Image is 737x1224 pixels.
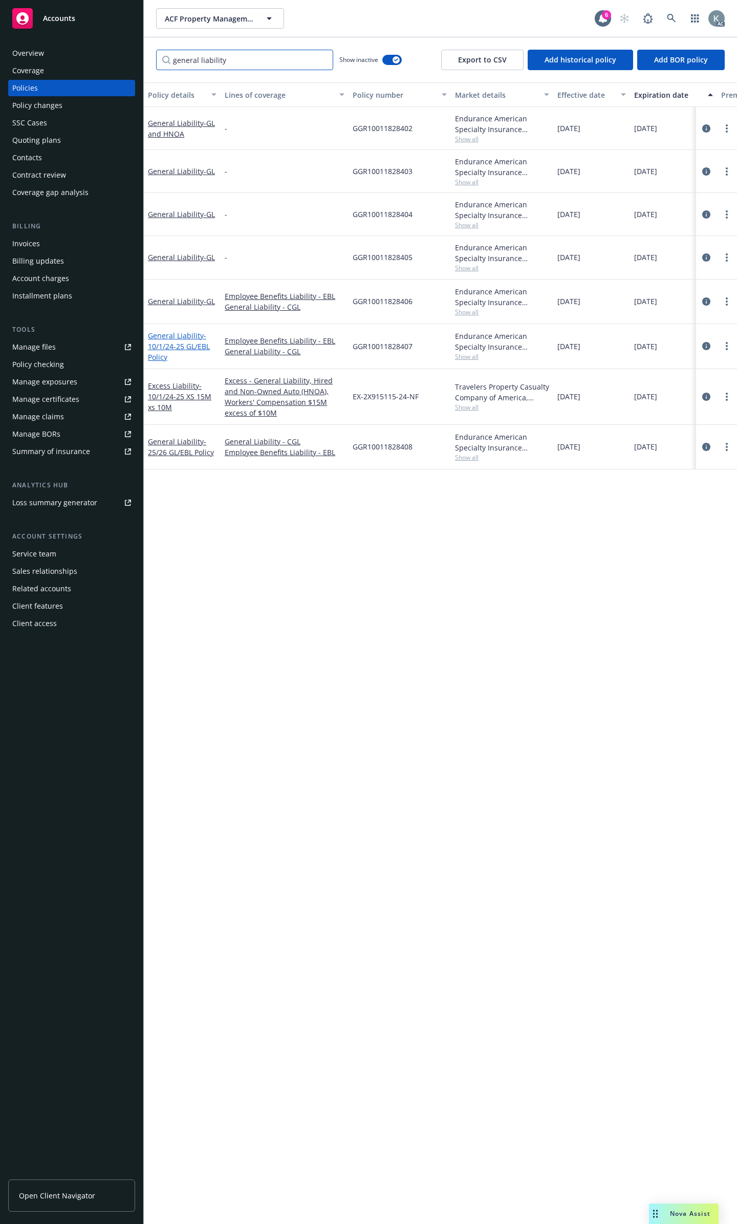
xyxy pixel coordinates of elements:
a: General Liability [148,118,215,139]
a: Account charges [8,270,135,287]
a: SSC Cases [8,115,135,131]
span: Open Client Navigator [19,1190,95,1201]
a: Employee Benefits Liability - EBL [225,335,344,346]
span: [DATE] [634,296,657,307]
span: Show all [455,453,549,462]
button: Export to CSV [441,50,524,70]
button: Policy details [144,82,221,107]
div: Client access [12,615,57,632]
span: GGR10011828404 [353,209,413,220]
div: Endurance American Specialty Insurance Company, Sompo International [455,156,549,178]
div: Tools [8,325,135,335]
div: Endurance American Specialty Insurance Company, Sompo International [455,331,549,352]
div: Account settings [8,531,135,542]
a: Quoting plans [8,132,135,148]
div: Coverage [12,62,44,79]
a: Loss summary generator [8,495,135,511]
div: Manage certificates [12,391,79,407]
span: [DATE] [634,252,657,263]
span: Show all [455,135,549,143]
span: GGR10011828402 [353,123,413,134]
a: more [721,251,733,264]
a: General Liability [148,166,215,176]
span: Accounts [43,14,75,23]
span: - [225,252,227,263]
span: GGR10011828405 [353,252,413,263]
span: ACF Property Management, Inc. [165,13,253,24]
a: more [721,165,733,178]
span: [DATE] [634,341,657,352]
div: Analytics hub [8,480,135,490]
a: Client access [8,615,135,632]
a: circleInformation [700,295,712,308]
a: Switch app [685,8,705,29]
a: Contract review [8,167,135,183]
a: Client features [8,598,135,614]
input: Filter by keyword... [156,50,333,70]
div: Service team [12,546,56,562]
div: Contacts [12,149,42,166]
div: Related accounts [12,581,71,597]
div: Market details [455,90,538,100]
span: Manage exposures [8,374,135,390]
span: Show all [455,178,549,186]
button: Policy number [349,82,451,107]
a: more [721,441,733,453]
span: - 10/1/24-25 GL/EBL Policy [148,331,210,362]
div: Policy changes [12,97,62,114]
span: - 25/26 GL/EBL Policy [148,437,214,457]
span: GGR10011828408 [353,441,413,452]
a: more [721,391,733,403]
a: more [721,295,733,308]
span: - GL and HNOA [148,118,215,139]
span: Nova Assist [670,1209,710,1218]
span: Show all [455,264,549,272]
a: Manage files [8,339,135,355]
div: Coverage gap analysis [12,184,89,201]
span: - [225,166,227,177]
span: Add historical policy [545,55,616,65]
div: Manage claims [12,409,64,425]
a: Overview [8,45,135,61]
div: Client features [12,598,63,614]
a: Billing updates [8,253,135,269]
a: General Liability [148,437,214,457]
a: Service team [8,546,135,562]
div: 6 [602,10,611,19]
span: [DATE] [557,252,580,263]
div: Sales relationships [12,563,77,579]
a: Coverage [8,62,135,79]
span: GGR10011828403 [353,166,413,177]
div: Policy number [353,90,436,100]
a: circleInformation [700,122,712,135]
a: Excess Liability [148,381,211,412]
div: Lines of coverage [225,90,333,100]
span: [DATE] [634,123,657,134]
div: SSC Cases [12,115,47,131]
a: Coverage gap analysis [8,184,135,201]
a: General Liability [148,296,215,306]
span: - [225,209,227,220]
span: [DATE] [634,209,657,220]
a: circleInformation [700,340,712,352]
div: Manage BORs [12,426,60,442]
a: Installment plans [8,288,135,304]
span: Show all [455,403,549,412]
a: General Liability - CGL [225,346,344,357]
span: [DATE] [557,123,580,134]
div: Billing updates [12,253,64,269]
div: Endurance American Specialty Insurance Company, Sompo International [455,113,549,135]
div: Contract review [12,167,66,183]
a: Accounts [8,4,135,33]
a: Related accounts [8,581,135,597]
span: - GL [204,252,215,262]
a: circleInformation [700,208,712,221]
a: circleInformation [700,391,712,403]
span: Show all [455,308,549,316]
a: General Liability - CGL [225,302,344,312]
a: more [721,208,733,221]
span: - GL [204,209,215,219]
span: [DATE] [557,391,580,402]
span: GGR10011828407 [353,341,413,352]
a: Manage certificates [8,391,135,407]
